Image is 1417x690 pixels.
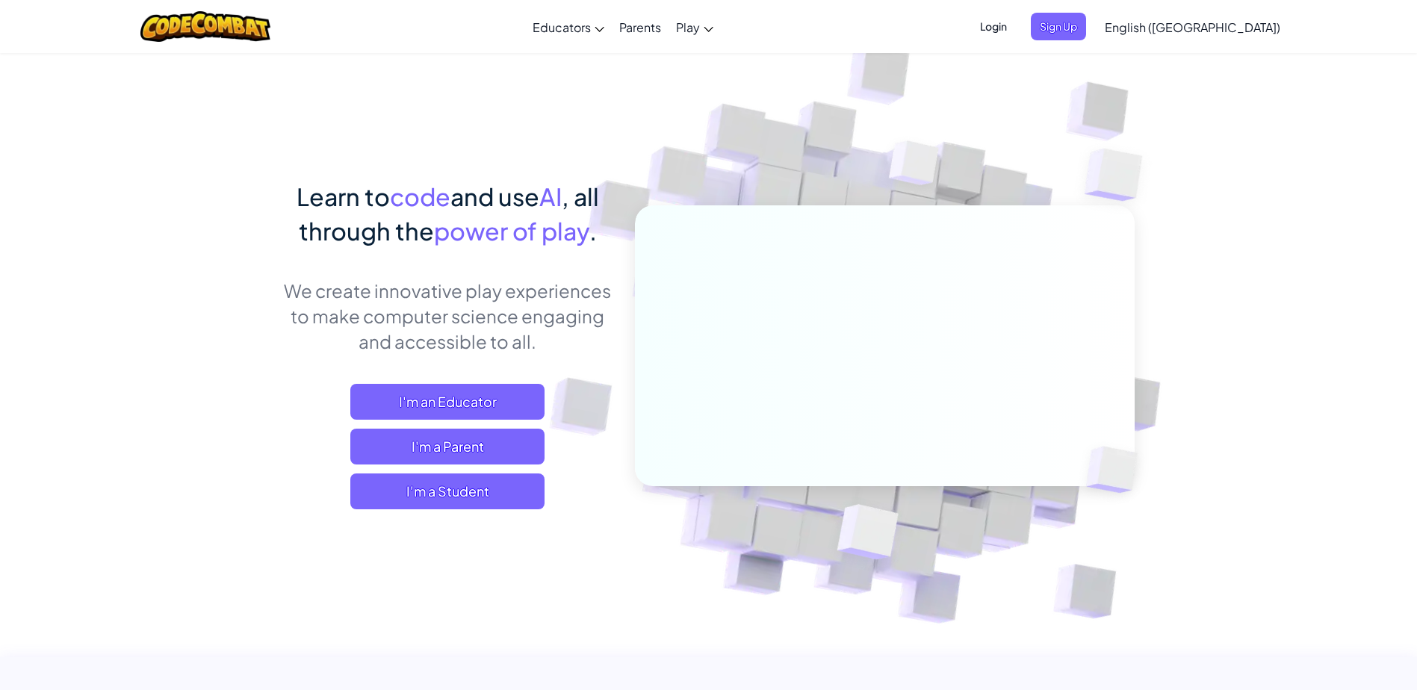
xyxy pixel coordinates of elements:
[434,216,589,246] span: power of play
[539,181,562,211] span: AI
[350,384,545,420] a: I'm an Educator
[140,11,271,42] img: CodeCombat logo
[1055,112,1184,238] img: Overlap cubes
[1061,415,1173,524] img: Overlap cubes
[350,473,545,509] button: I'm a Student
[350,429,545,464] a: I'm a Parent
[612,7,669,47] a: Parents
[525,7,612,47] a: Educators
[669,7,721,47] a: Play
[676,19,700,35] span: Play
[283,278,613,354] p: We create innovative play experiences to make computer science engaging and accessible to all.
[390,181,450,211] span: code
[971,13,1016,40] button: Login
[297,181,390,211] span: Learn to
[1105,19,1280,35] span: English ([GEOGRAPHIC_DATA])
[533,19,591,35] span: Educators
[861,111,968,223] img: Overlap cubes
[1031,13,1086,40] button: Sign Up
[450,181,539,211] span: and use
[1097,7,1288,47] a: English ([GEOGRAPHIC_DATA])
[589,216,597,246] span: .
[800,473,934,597] img: Overlap cubes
